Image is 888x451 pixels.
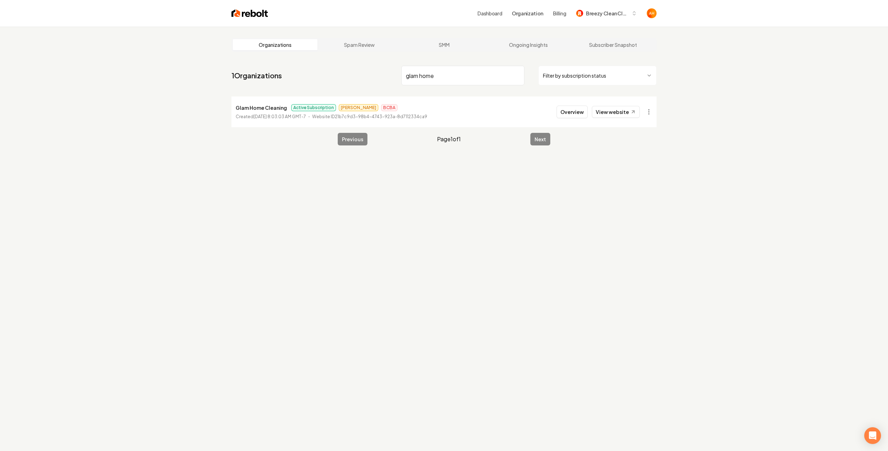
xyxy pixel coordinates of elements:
a: 1Organizations [231,71,282,80]
a: Ongoing Insights [486,39,571,50]
img: Rebolt Logo [231,8,268,18]
a: View website [592,106,640,118]
time: [DATE] 8:03:03 AM GMT-7 [253,114,306,119]
a: Dashboard [478,10,502,17]
input: Search by name or ID [401,66,524,85]
span: BCBA [381,104,398,111]
button: Open user button [647,8,657,18]
span: Page 1 of 1 [437,135,461,143]
a: Spam Review [317,39,402,50]
button: Billing [553,10,566,17]
button: Overview [557,106,588,118]
span: Active Subscription [291,104,336,111]
a: Subscriber Snapshot [571,39,655,50]
p: Created [236,113,306,120]
img: Breezy Clean Cleaning [576,10,583,17]
a: Organizations [233,39,317,50]
span: Breezy Clean Cleaning [586,10,629,17]
p: Website ID 21b7c9d3-98b4-4743-923a-8d7112334ca9 [312,113,427,120]
p: Glam Home Cleaning [236,103,287,112]
a: SMM [402,39,486,50]
span: [PERSON_NAME] [339,104,378,111]
button: Organization [508,7,547,20]
img: Anthony Hurgoi [647,8,657,18]
div: Open Intercom Messenger [864,427,881,444]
